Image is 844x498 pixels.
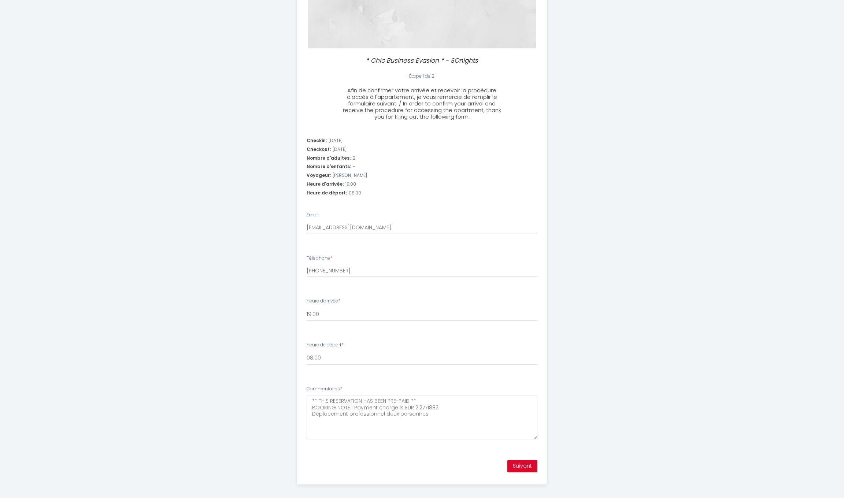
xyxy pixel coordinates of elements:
[307,155,351,162] span: Nombre d'adultes:
[333,172,367,179] span: [PERSON_NAME]
[307,298,340,305] label: Heure d'arrivée
[507,460,537,472] button: Suivant
[409,73,434,79] span: Étape 1 de 2
[307,190,347,197] span: Heure de départ:
[345,181,356,188] span: 19:00
[307,386,342,393] label: Commentaires
[344,56,500,66] p: * Chic Business Evasion * - SOnights
[352,155,355,162] span: 2
[307,255,332,262] label: Téléphone
[307,146,331,153] span: Checkout:
[349,190,361,197] span: 08:00
[307,181,344,188] span: Heure d'arrivée:
[307,212,319,219] label: Email
[307,172,331,179] span: Voyageur:
[307,163,351,170] span: Nombre d'enfants:
[333,146,347,153] span: [DATE]
[307,342,344,349] label: Heure de départ
[343,86,501,120] span: Afin de confirmer votre arrivée et recevoir la procédure d'accès à l'appartement, je vous remerci...
[307,137,327,144] span: Checkin:
[353,163,355,170] span: -
[329,137,343,144] span: [DATE]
